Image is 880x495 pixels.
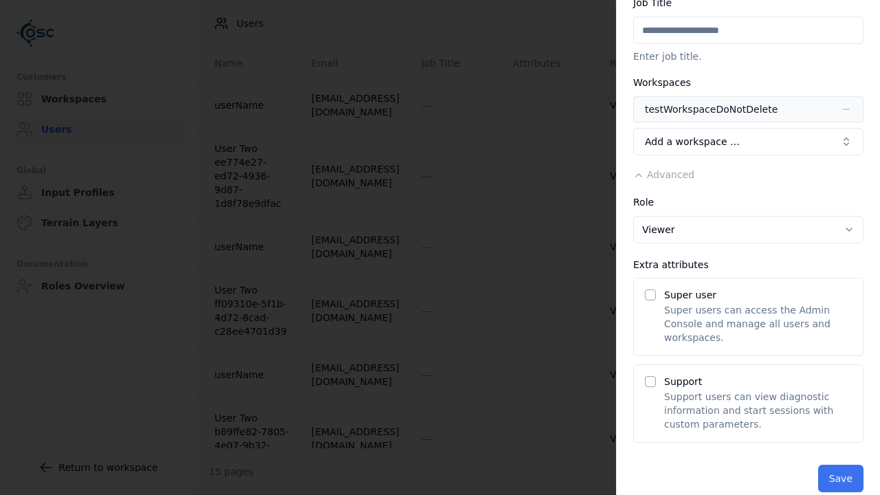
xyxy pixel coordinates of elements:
[818,465,863,492] button: Save
[633,260,863,269] div: Extra attributes
[633,197,654,208] label: Role
[645,102,778,116] div: testWorkspaceDoNotDelete
[633,77,691,88] label: Workspaces
[664,376,702,387] label: Support
[633,168,694,181] button: Advanced
[664,303,852,344] p: Super users can access the Admin Console and manage all users and workspaces.
[664,289,716,300] label: Super user
[633,49,863,63] p: Enter job title.
[647,169,694,180] span: Advanced
[664,390,852,431] p: Support users can view diagnostic information and start sessions with custom parameters.
[645,135,740,148] span: Add a workspace …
